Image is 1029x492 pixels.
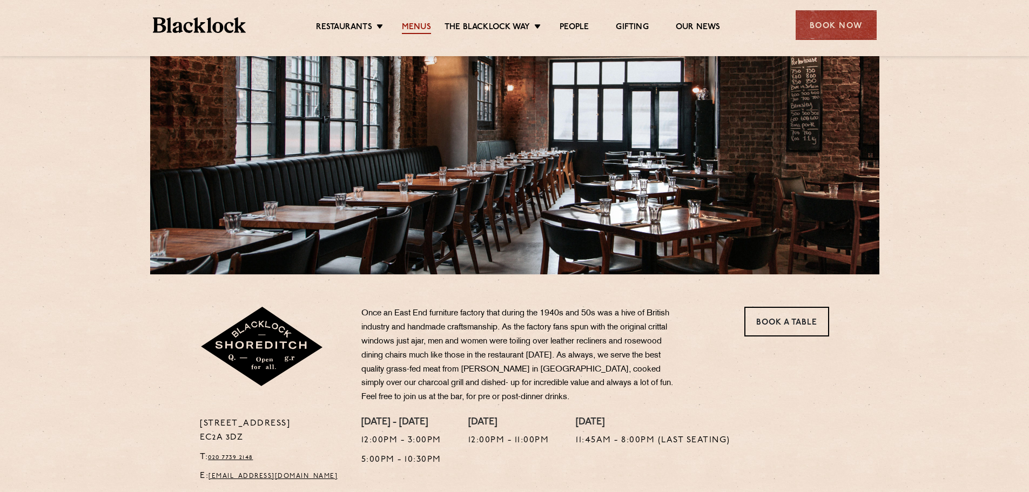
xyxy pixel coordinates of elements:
[361,453,441,467] p: 5:00pm - 10:30pm
[200,417,345,445] p: [STREET_ADDRESS] EC2A 3DZ
[796,10,877,40] div: Book Now
[468,434,549,448] p: 12:00pm - 11:00pm
[445,22,530,34] a: The Blacklock Way
[616,22,648,34] a: Gifting
[200,450,345,464] p: T:
[361,307,680,405] p: Once an East End furniture factory that during the 1940s and 50s was a hive of British industry a...
[208,454,253,461] a: 020 7739 2148
[576,434,730,448] p: 11:45am - 8:00pm (Last seating)
[560,22,589,34] a: People
[361,434,441,448] p: 12:00pm - 3:00pm
[209,473,338,480] a: [EMAIL_ADDRESS][DOMAIN_NAME]
[468,417,549,429] h4: [DATE]
[676,22,721,34] a: Our News
[744,307,829,336] a: Book a Table
[200,307,325,388] img: Shoreditch-stamp-v2-default.svg
[361,417,441,429] h4: [DATE] - [DATE]
[316,22,372,34] a: Restaurants
[153,17,246,33] img: BL_Textured_Logo-footer-cropped.svg
[576,417,730,429] h4: [DATE]
[402,22,431,34] a: Menus
[200,469,345,483] p: E:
